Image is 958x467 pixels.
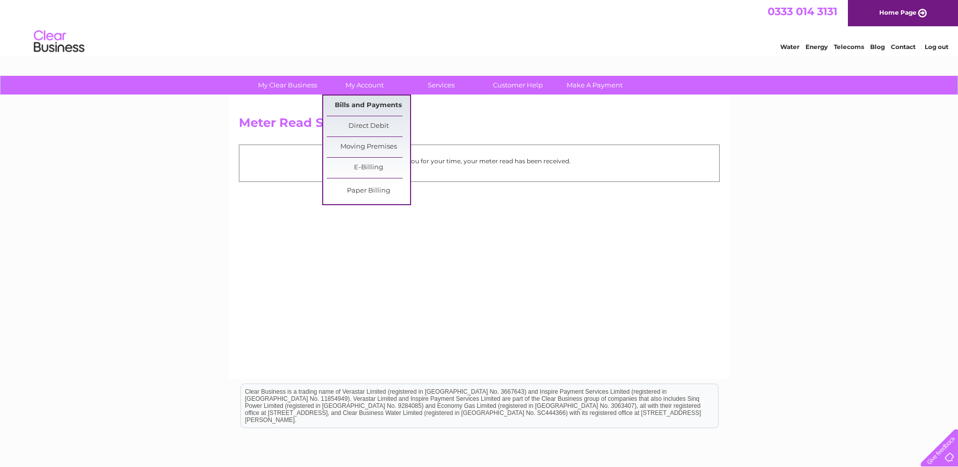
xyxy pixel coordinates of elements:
[327,158,410,178] a: E-Billing
[246,76,329,95] a: My Clear Business
[327,181,410,201] a: Paper Billing
[870,43,885,51] a: Blog
[327,137,410,157] a: Moving Premises
[925,43,948,51] a: Log out
[327,96,410,116] a: Bills and Payments
[399,76,483,95] a: Services
[244,156,714,166] p: Thank you for your time, your meter read has been received.
[553,76,636,95] a: Make A Payment
[239,116,720,135] h2: Meter Read Submitted
[891,43,916,51] a: Contact
[323,76,406,95] a: My Account
[768,5,837,18] a: 0333 014 3131
[327,116,410,136] a: Direct Debit
[834,43,864,51] a: Telecoms
[241,6,718,49] div: Clear Business is a trading name of Verastar Limited (registered in [GEOGRAPHIC_DATA] No. 3667643...
[33,26,85,57] img: logo.png
[805,43,828,51] a: Energy
[780,43,799,51] a: Water
[476,76,560,95] a: Customer Help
